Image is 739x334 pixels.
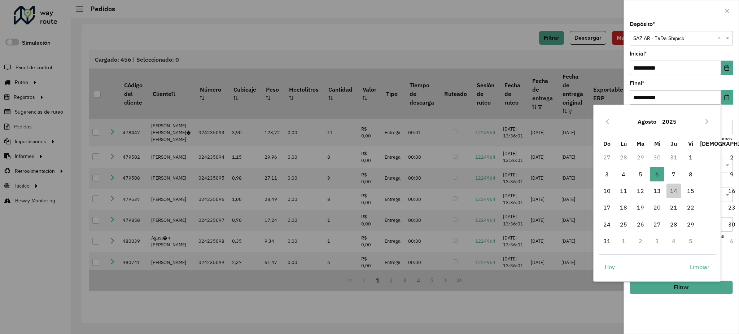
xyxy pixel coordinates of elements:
span: 7 [666,167,681,181]
td: 24 [599,216,615,233]
span: 15 [683,184,698,198]
button: Choose Year [659,113,679,130]
td: 18 [615,199,632,216]
span: 10 [600,184,614,198]
span: Clear all [718,35,724,43]
span: 14 [666,184,681,198]
span: 2 [725,150,739,164]
td: 1 [682,149,699,166]
span: Ma [637,140,644,147]
td: 27 [599,149,615,166]
span: 18 [616,200,631,215]
span: Limpiar [690,263,709,271]
button: Previous Month [602,116,613,127]
span: Vi [688,140,693,147]
button: Next Month [701,116,713,127]
td: 4 [615,166,632,182]
label: Depósito [630,20,655,28]
td: 2 [632,233,649,249]
span: 24 [600,217,614,232]
td: 29 [632,149,649,166]
div: Choose Date [593,105,721,282]
span: 13 [650,184,664,198]
span: 17 [600,200,614,215]
td: 22 [682,199,699,216]
span: 5 [633,167,648,181]
span: 21 [666,200,681,215]
span: 9 [725,167,739,181]
span: 3 [600,167,614,181]
td: 10 [599,183,615,199]
td: 11 [615,183,632,199]
span: Mi [654,140,660,147]
td: 3 [649,233,665,249]
span: 4 [616,167,631,181]
td: 1 [615,233,632,249]
td: 7 [665,166,682,182]
td: 31 [665,149,682,166]
td: 5 [632,166,649,182]
td: 14 [665,183,682,199]
span: 6 [650,167,664,181]
td: 19 [632,199,649,216]
td: 27 [649,216,665,233]
td: 4 [665,233,682,249]
td: 8 [682,166,699,182]
button: Choose Date [721,61,733,75]
span: 20 [650,200,664,215]
span: 8 [683,167,698,181]
td: 31 [599,233,615,249]
td: 3 [599,166,615,182]
td: 12 [632,183,649,199]
td: 5 [682,233,699,249]
td: 20 [649,199,665,216]
button: Limpiar [684,260,716,274]
td: 21 [665,199,682,216]
span: 12 [633,184,648,198]
span: 11 [616,184,631,198]
span: 1 [683,150,698,164]
td: 30 [649,149,665,166]
span: 25 [616,217,631,232]
span: 23 [725,200,739,215]
td: 29 [682,216,699,233]
td: 13 [649,183,665,199]
span: 28 [666,217,681,232]
span: 29 [683,217,698,232]
span: 30 [725,217,739,232]
button: Filtrar [630,281,733,294]
span: 22 [683,200,698,215]
label: Inicial [630,49,647,58]
td: 28 [615,149,632,166]
span: 27 [650,217,664,232]
span: Lu [621,140,627,147]
span: Hoy [605,263,615,271]
span: Ju [670,140,677,147]
button: Choose Month [635,113,659,130]
span: 16 [725,184,739,198]
label: Final [630,79,644,88]
td: 15 [682,183,699,199]
span: 26 [633,217,648,232]
span: 19 [633,200,648,215]
td: 26 [632,216,649,233]
td: 28 [665,216,682,233]
button: Hoy [599,260,621,274]
button: Choose Date [721,90,733,105]
span: Do [603,140,611,147]
td: 25 [615,216,632,233]
span: 31 [600,234,614,248]
td: 6 [649,166,665,182]
td: 17 [599,199,615,216]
